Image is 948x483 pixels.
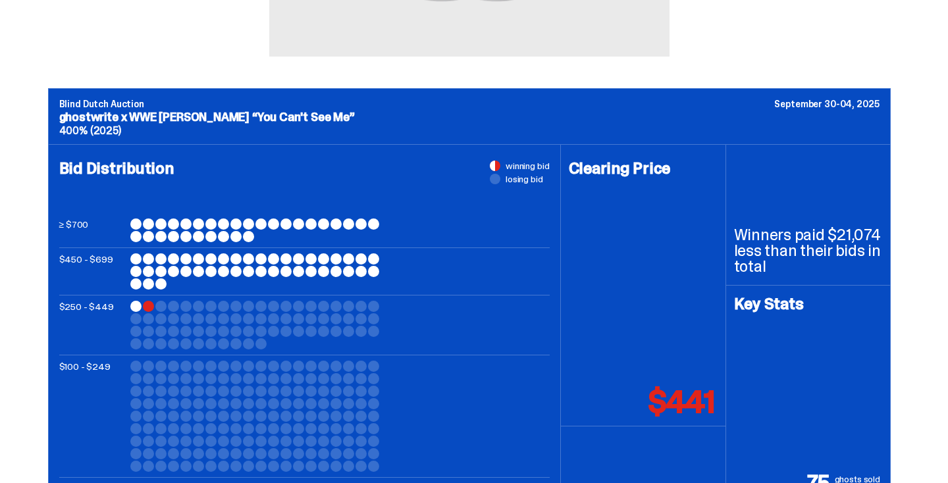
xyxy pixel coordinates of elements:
p: $441 [648,386,714,418]
p: $450 - $699 [59,253,125,290]
p: September 30-04, 2025 [774,99,879,109]
p: Winners paid $21,074 less than their bids in total [734,227,882,274]
h4: Bid Distribution [59,161,550,218]
p: ≥ $700 [59,218,125,242]
span: losing bid [506,174,543,184]
span: winning bid [506,161,549,170]
p: ghostwrite x WWE [PERSON_NAME] “You Can't See Me” [59,111,880,123]
span: 400% (2025) [59,124,121,138]
h4: Clearing Price [569,161,718,176]
p: $100 - $249 [59,361,125,472]
p: $250 - $449 [59,301,125,349]
h4: Key Stats [734,296,882,312]
p: Blind Dutch Auction [59,99,880,109]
